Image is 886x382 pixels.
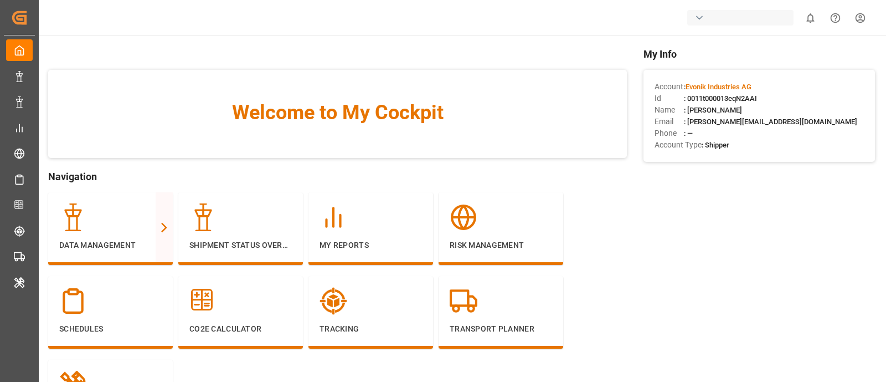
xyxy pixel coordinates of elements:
[189,323,292,335] p: CO2e Calculator
[189,240,292,251] p: Shipment Status Overview
[684,106,742,114] span: : [PERSON_NAME]
[320,240,422,251] p: My Reports
[655,128,684,139] span: Phone
[684,118,857,126] span: : [PERSON_NAME][EMAIL_ADDRESS][DOMAIN_NAME]
[450,240,552,251] p: Risk Management
[684,129,693,137] span: : —
[320,323,422,335] p: Tracking
[70,98,605,128] span: Welcome to My Cockpit
[59,240,162,251] p: Data Management
[686,83,751,91] span: Evonik Industries AG
[655,93,684,104] span: Id
[655,116,684,128] span: Email
[798,6,823,30] button: show 0 new notifications
[643,47,875,62] span: My Info
[655,81,684,93] span: Account
[684,83,751,91] span: :
[702,141,729,149] span: : Shipper
[450,323,552,335] p: Transport Planner
[655,139,702,151] span: Account Type
[823,6,848,30] button: Help Center
[684,94,757,103] span: : 0011t000013eqN2AAI
[655,104,684,116] span: Name
[48,169,627,184] span: Navigation
[59,323,162,335] p: Schedules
